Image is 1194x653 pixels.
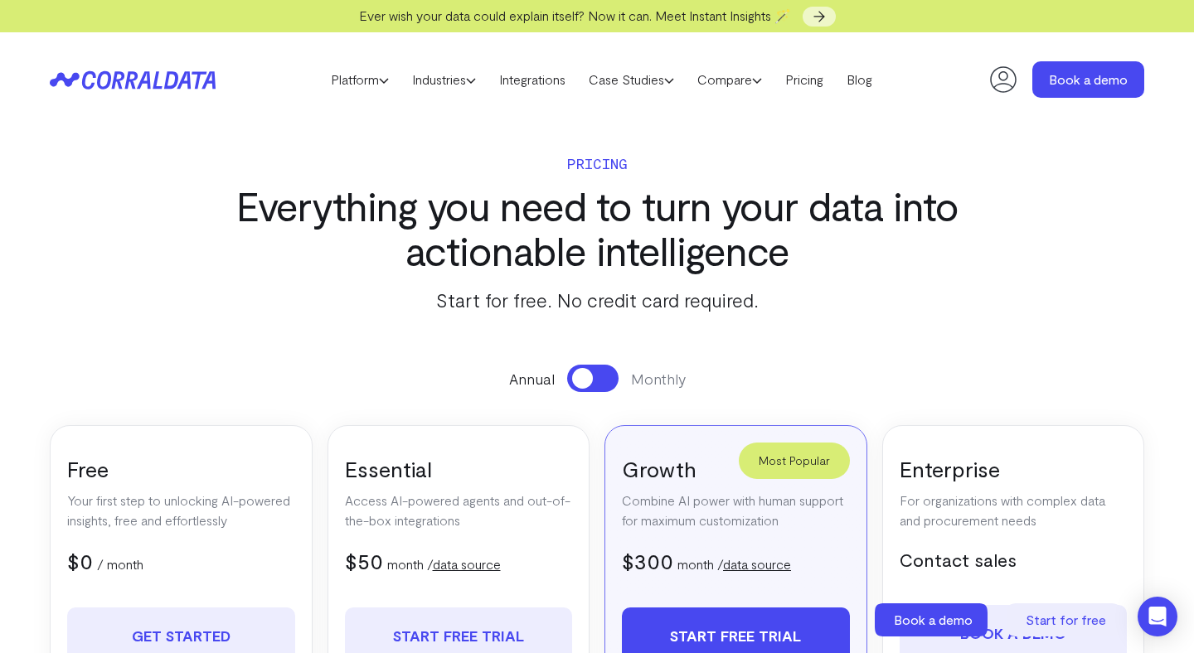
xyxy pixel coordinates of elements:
p: Pricing [211,152,983,175]
p: For organizations with complex data and procurement needs [900,491,1128,530]
span: $50 [345,548,383,573]
span: $0 [67,548,93,573]
a: Start for free [1007,603,1124,636]
a: Blog [835,67,884,92]
a: Case Studies [577,67,686,92]
p: / month [97,554,143,574]
p: Your first step to unlocking AI-powered insights, free and effortlessly [67,491,295,530]
a: Pricing [774,67,835,92]
a: Industries [400,67,488,92]
h5: Contact sales [900,547,1128,572]
p: month / [677,554,791,574]
div: Most Popular [739,443,850,479]
a: Book a demo [875,603,991,636]
a: Compare [686,67,774,92]
span: Start for free [1026,612,1106,627]
a: Integrations [488,67,577,92]
h3: Free [67,455,295,482]
span: Annual [509,368,555,389]
h3: Enterprise [900,455,1128,482]
a: data source [433,556,501,572]
span: Ever wish your data could explain itself? Now it can. Meet Instant Insights 🪄 [359,7,791,23]
a: Platform [319,67,400,92]
h3: Everything you need to turn your data into actionable intelligence [211,183,983,273]
a: data source [723,556,791,572]
h3: Growth [622,455,850,482]
span: Monthly [631,368,686,389]
a: Book a demo [1032,61,1144,98]
p: Access AI-powered agents and out-of-the-box integrations [345,491,573,530]
p: Combine AI power with human support for maximum customization [622,491,850,530]
span: Book a demo [894,612,973,627]
div: Open Intercom Messenger [1138,597,1177,636]
h3: Essential [345,455,573,482]
p: Start for free. No credit card required. [211,285,983,315]
span: $300 [622,548,673,573]
p: month / [387,554,501,574]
